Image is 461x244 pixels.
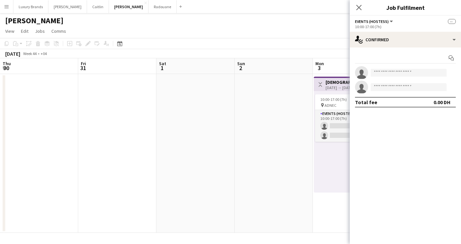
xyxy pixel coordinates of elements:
[158,64,166,72] span: 1
[18,27,31,35] a: Edit
[236,64,245,72] span: 2
[21,28,28,34] span: Edit
[51,28,66,34] span: Comms
[109,0,149,13] button: [PERSON_NAME]
[315,110,388,142] app-card-role: Events (Hostess)10A0/210:00-17:00 (7h)
[326,85,374,90] div: [DATE] → [DATE]
[325,103,336,108] span: ADNEC
[315,94,388,142] app-job-card: 10:00-17:00 (7h)0/2 ADNEC1 RoleEvents (Hostess)10A0/210:00-17:00 (7h)
[13,0,48,13] button: Luxury Brands
[3,27,17,35] a: View
[5,28,14,34] span: View
[41,51,47,56] div: +04
[80,64,86,72] span: 31
[350,32,461,47] div: Confirmed
[355,19,389,24] span: Events (Hostess)
[159,61,166,66] span: Sat
[5,16,63,26] h1: [PERSON_NAME]
[49,27,69,35] a: Comms
[5,50,20,57] div: [DATE]
[350,3,461,12] h3: Job Fulfilment
[355,99,377,105] div: Total fee
[2,64,11,72] span: 30
[326,79,374,85] h3: [DEMOGRAPHIC_DATA] Hostess | ADIPEC Exhibition | [GEOGRAPHIC_DATA] | [DATE]-[DATE]
[434,99,451,105] div: 0.00 DH
[32,27,47,35] a: Jobs
[237,61,245,66] span: Sun
[48,0,87,13] button: [PERSON_NAME]
[320,97,347,102] span: 10:00-17:00 (7h)
[149,0,177,13] button: Radouane
[315,61,324,66] span: Mon
[355,19,394,24] button: Events (Hostess)
[35,28,45,34] span: Jobs
[448,19,456,24] span: --
[314,64,324,72] span: 3
[355,24,456,29] div: 10:00-17:00 (7h)
[3,61,11,66] span: Thu
[81,61,86,66] span: Fri
[22,51,38,56] span: Week 44
[87,0,109,13] button: Caitlin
